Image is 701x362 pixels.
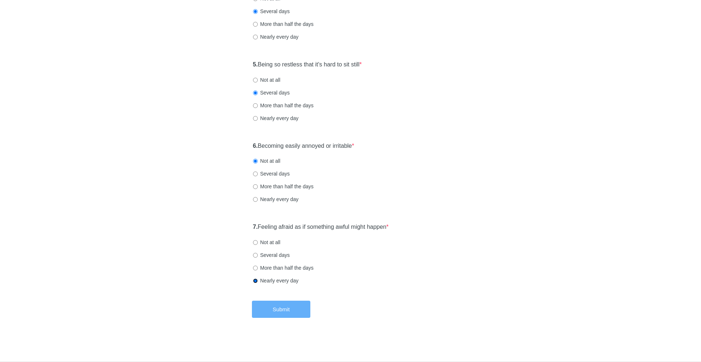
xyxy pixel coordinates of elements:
label: Becoming easily annoyed or irritable [253,142,355,150]
label: Nearly every day [253,33,299,41]
input: More than half the days [253,266,258,270]
input: Several days [253,253,258,258]
label: More than half the days [253,102,314,109]
label: Nearly every day [253,115,299,122]
label: Several days [253,8,290,15]
input: Several days [253,9,258,14]
label: Several days [253,170,290,177]
button: Submit [252,301,310,318]
strong: 7. [253,224,258,230]
strong: 6. [253,143,258,149]
label: Not at all [253,76,280,84]
input: Nearly every day [253,35,258,39]
input: Several days [253,172,258,176]
input: More than half the days [253,184,258,189]
strong: 5. [253,61,258,68]
label: Several days [253,251,290,259]
input: Several days [253,90,258,95]
input: Nearly every day [253,197,258,202]
label: More than half the days [253,20,314,28]
input: More than half the days [253,22,258,27]
input: Nearly every day [253,278,258,283]
input: More than half the days [253,103,258,108]
label: Being so restless that it's hard to sit still [253,61,362,69]
label: Not at all [253,239,280,246]
label: Nearly every day [253,196,299,203]
input: Nearly every day [253,116,258,121]
label: Several days [253,89,290,96]
label: Feeling afraid as if something awful might happen [253,223,389,231]
label: Not at all [253,157,280,165]
input: Not at all [253,78,258,82]
label: Nearly every day [253,277,299,284]
label: More than half the days [253,264,314,271]
input: Not at all [253,240,258,245]
input: Not at all [253,159,258,163]
label: More than half the days [253,183,314,190]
